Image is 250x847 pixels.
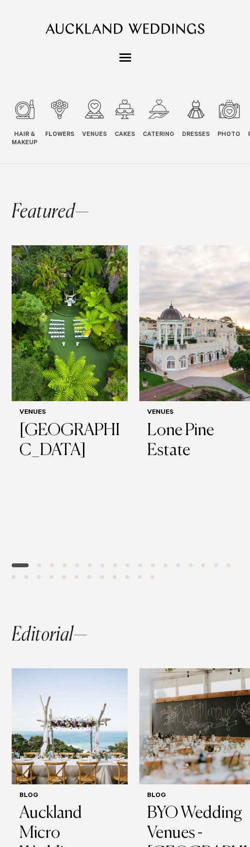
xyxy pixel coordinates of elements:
[12,100,37,148] a: Hair & Makeup
[12,626,238,645] h2: Editorial
[12,95,45,148] swiper-slide: 1 / 12
[116,50,135,66] button: Menu
[19,792,120,800] h6: Blog
[82,100,107,139] a: Venues
[217,132,240,138] span: Photo
[19,409,120,417] h6: Venues
[12,668,128,784] img: Blog | Auckland Micro Wedding Venues - The Complete Guide
[12,245,128,401] img: Native bush wedding setting
[143,100,174,139] a: Catering
[147,421,248,461] h3: Lone Pine Estate
[12,245,128,547] swiper-slide: 1 / 29
[12,203,238,222] h2: Featured
[45,100,74,139] a: Flowers
[182,132,210,138] span: Dresses
[19,421,120,461] h3: [GEOGRAPHIC_DATA]
[147,409,248,417] h6: Venues
[12,132,37,147] span: Hair & Makeup
[143,95,182,139] swiper-slide: 5 / 12
[45,132,74,138] span: Flowers
[182,95,217,139] swiper-slide: 6 / 12
[115,100,135,139] a: Cakes
[147,792,248,800] h6: Blog
[143,132,174,138] span: Catering
[46,23,204,34] img: Auckland Weddings Logo
[182,100,210,139] a: Dresses
[82,132,107,138] span: Venues
[82,95,115,139] swiper-slide: 3 / 12
[45,95,82,139] swiper-slide: 2 / 12
[115,132,135,138] span: Cakes
[12,245,128,468] a: Native bush wedding setting Venues [GEOGRAPHIC_DATA]
[217,100,240,139] a: Photo
[115,95,143,139] swiper-slide: 4 / 12
[217,95,248,139] swiper-slide: 7 / 12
